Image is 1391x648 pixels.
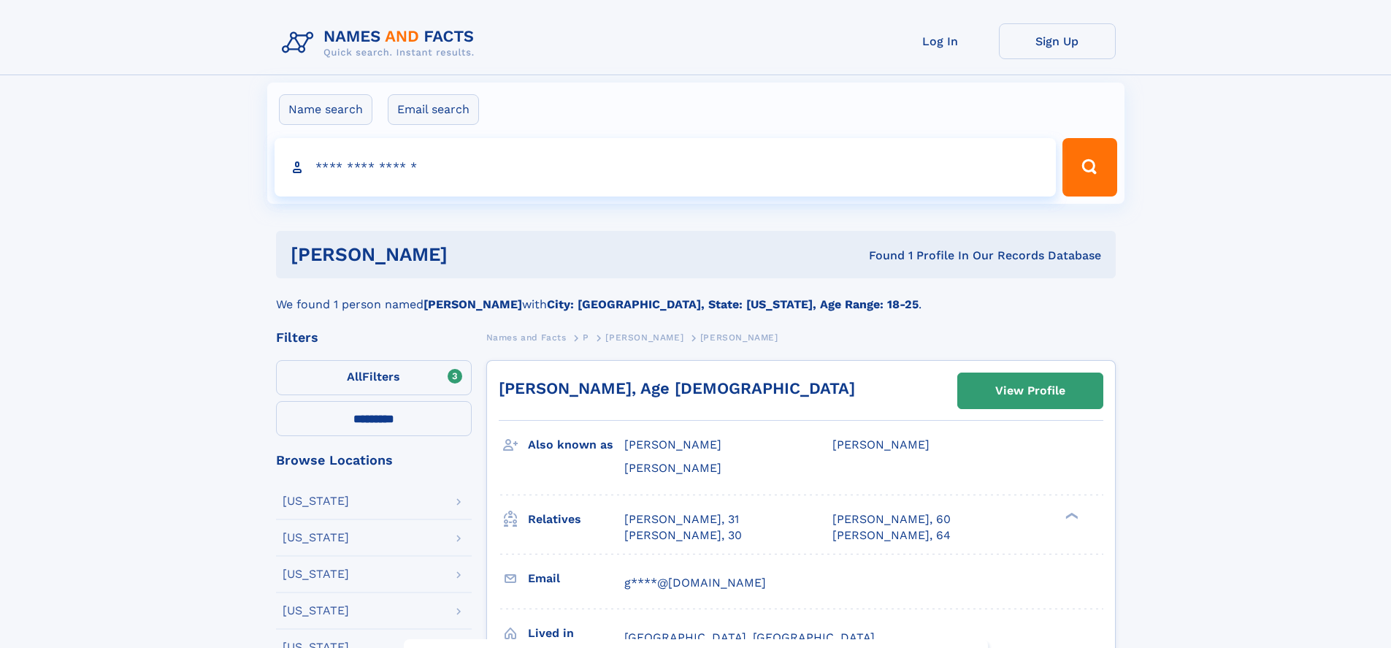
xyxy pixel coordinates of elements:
[995,374,1065,408] div: View Profile
[958,373,1103,408] a: View Profile
[528,432,624,457] h3: Also known as
[658,248,1101,264] div: Found 1 Profile In Our Records Database
[276,360,472,395] label: Filters
[624,527,742,544] a: [PERSON_NAME], 30
[882,23,999,59] a: Log In
[832,511,951,527] a: [PERSON_NAME], 60
[499,379,855,397] a: [PERSON_NAME], Age [DEMOGRAPHIC_DATA]
[624,511,739,527] a: [PERSON_NAME], 31
[283,605,349,617] div: [US_STATE]
[1062,138,1116,197] button: Search Button
[276,23,486,63] img: Logo Names and Facts
[700,332,778,343] span: [PERSON_NAME]
[624,630,875,644] span: [GEOGRAPHIC_DATA], [GEOGRAPHIC_DATA]
[486,328,567,346] a: Names and Facts
[276,454,472,467] div: Browse Locations
[547,297,919,311] b: City: [GEOGRAPHIC_DATA], State: [US_STATE], Age Range: 18-25
[291,245,659,264] h1: [PERSON_NAME]
[283,532,349,544] div: [US_STATE]
[283,495,349,507] div: [US_STATE]
[1062,511,1079,520] div: ❯
[528,566,624,591] h3: Email
[276,278,1116,313] div: We found 1 person named with .
[624,461,721,475] span: [PERSON_NAME]
[999,23,1116,59] a: Sign Up
[832,527,951,544] a: [PERSON_NAME], 64
[275,138,1057,197] input: search input
[624,438,721,451] span: [PERSON_NAME]
[583,328,589,346] a: P
[279,94,372,125] label: Name search
[605,332,683,343] span: [PERSON_NAME]
[424,297,522,311] b: [PERSON_NAME]
[283,568,349,580] div: [US_STATE]
[583,332,589,343] span: P
[528,621,624,646] h3: Lived in
[528,507,624,532] h3: Relatives
[347,370,362,384] span: All
[605,328,683,346] a: [PERSON_NAME]
[388,94,479,125] label: Email search
[276,331,472,344] div: Filters
[832,438,930,451] span: [PERSON_NAME]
